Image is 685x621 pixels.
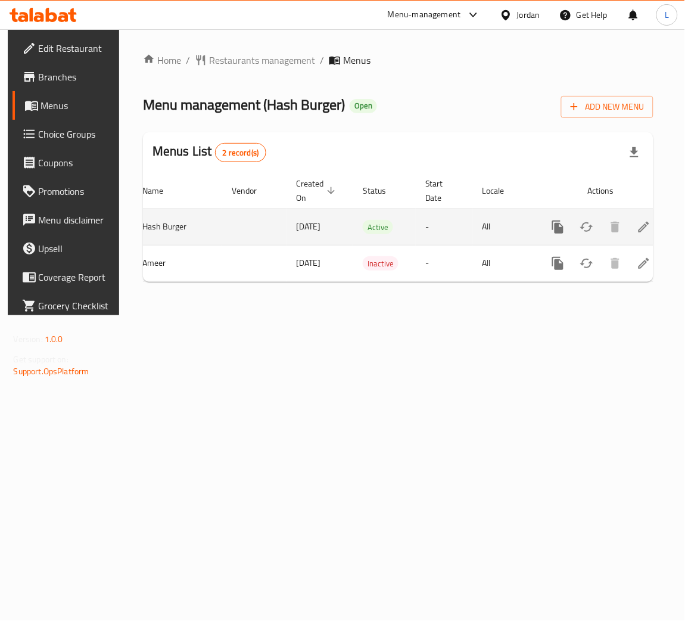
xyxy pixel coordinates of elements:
nav: breadcrumb [143,53,653,67]
a: Menu disclaimer [13,206,122,234]
a: Restaurants management [195,53,315,67]
span: Edit Restaurant [39,41,113,55]
span: Name [142,184,179,198]
td: All [473,245,534,281]
span: Menus [343,53,370,67]
span: Open [350,101,377,111]
span: Version: [14,331,43,347]
span: Active [363,221,393,234]
button: Delete menu [601,213,630,241]
span: Coupons [39,156,113,170]
a: Grocery Checklist [13,291,122,320]
span: L [665,8,669,21]
button: Change Status [572,213,601,241]
td: - [416,209,473,245]
td: All [473,209,534,245]
span: Created On [296,176,339,205]
table: enhanced table [76,173,668,282]
h2: Menus List [152,142,266,162]
span: [DATE] [296,255,320,271]
div: Inactive [363,256,398,271]
span: Inactive [363,257,398,271]
span: Upsell [39,241,113,256]
span: Vendor [232,184,272,198]
td: Hash Burger [133,209,222,245]
button: more [544,249,572,278]
span: Locale [482,184,520,198]
a: Menus [13,91,122,120]
a: Upsell [13,234,122,263]
button: more [544,213,572,241]
li: / [186,53,190,67]
li: / [320,53,324,67]
span: Menus [41,98,113,113]
div: Open [350,99,377,113]
span: Add New Menu [571,100,644,114]
button: Add New Menu [561,96,653,118]
span: Grocery Checklist [39,299,113,313]
span: Start Date [425,176,459,205]
div: Export file [620,138,649,167]
span: Branches [39,70,113,84]
td: Ameer [133,245,222,281]
span: Choice Groups [39,127,113,141]
a: Coverage Report [13,263,122,291]
a: Promotions [13,177,122,206]
a: Coupons [13,148,122,177]
a: Edit Restaurant [13,34,122,63]
span: Promotions [39,184,113,198]
span: Menu management ( Hash Burger ) [143,91,345,118]
span: Get support on: [14,352,68,367]
span: Restaurants management [209,53,315,67]
a: Home [143,53,181,67]
button: Change Status [572,249,601,278]
div: Total records count [215,143,267,162]
a: Support.OpsPlatform [14,364,89,379]
span: 1.0.0 [45,331,63,347]
span: [DATE] [296,219,320,234]
td: - [416,245,473,281]
span: Status [363,184,401,198]
button: Delete menu [601,249,630,278]
a: Branches [13,63,122,91]
div: Menu-management [388,8,461,22]
th: Actions [534,173,668,209]
span: Coverage Report [39,270,113,284]
a: Choice Groups [13,120,122,148]
span: Menu disclaimer [39,213,113,227]
div: Jordan [517,8,540,21]
span: 2 record(s) [216,147,266,159]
